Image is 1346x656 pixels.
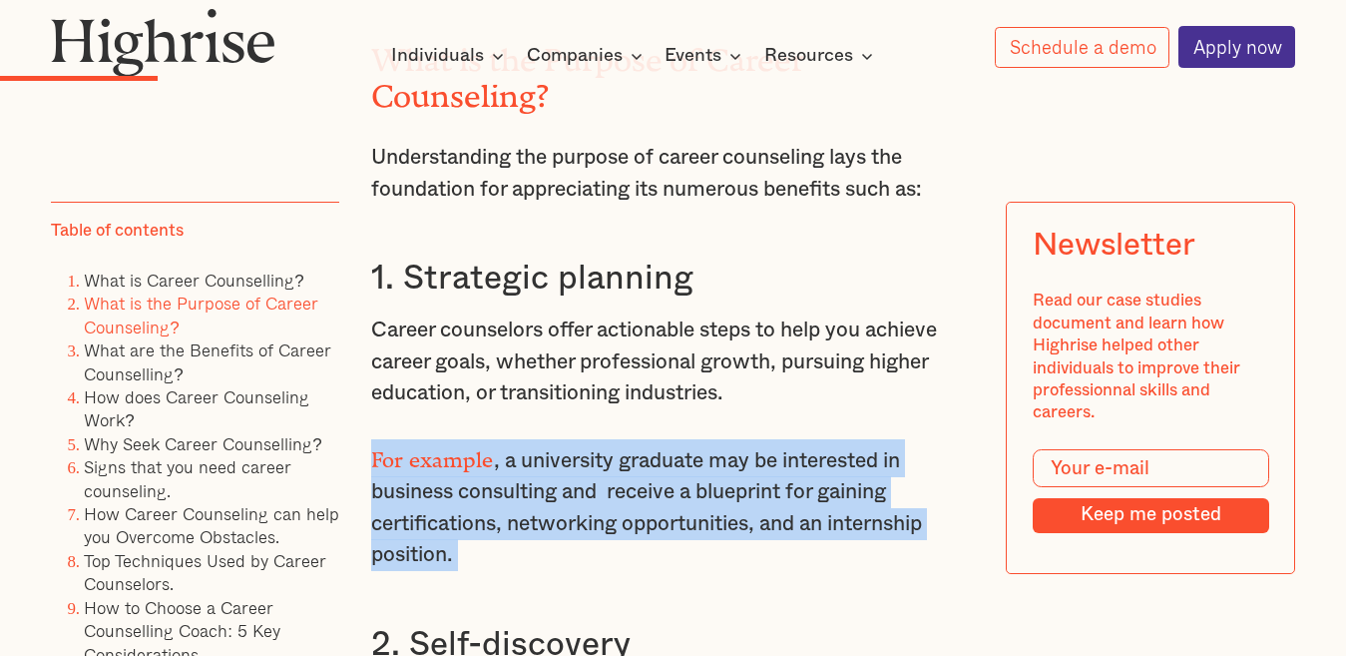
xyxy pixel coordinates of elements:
[51,220,184,242] div: Table of contents
[995,27,1170,68] a: Schedule a demo
[1033,229,1195,266] div: Newsletter
[764,44,879,68] div: Resources
[391,44,510,68] div: Individuals
[391,44,484,68] div: Individuals
[84,383,309,433] a: How does Career Counseling Work?
[1178,26,1296,68] a: Apply now
[1033,449,1269,487] input: Your e-mail
[764,44,853,68] div: Resources
[84,547,326,597] a: Top Techniques Used by Career Counselors.
[527,44,623,68] div: Companies
[371,448,494,461] strong: For example
[84,336,331,386] a: What are the Benefits of Career Counselling?
[527,44,649,68] div: Companies
[371,439,976,571] p: , a university graduate may be interested in business consulting and receive a blueprint for gain...
[84,453,291,503] a: Signs that you need career counseling.
[665,44,721,68] div: Events
[84,290,318,339] a: What is the Purpose of Career Counseling?
[371,258,976,300] h3: 1. Strategic planning
[371,142,976,205] p: Understanding the purpose of career counseling lays the foundation for appreciating its numerous ...
[1033,449,1269,533] form: Modal Form
[1033,291,1269,425] div: Read our case studies document and learn how Highrise helped other individuals to improve their p...
[84,500,339,550] a: How Career Counseling can help you Overcome Obstacles.
[84,430,321,457] a: Why Seek Career Counselling?
[1033,498,1269,533] input: Keep me posted
[51,8,276,76] img: Highrise logo
[371,315,976,409] p: Career counselors offer actionable steps to help you achieve career goals, whether professional g...
[84,267,303,294] a: What is Career Counselling?
[665,44,747,68] div: Events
